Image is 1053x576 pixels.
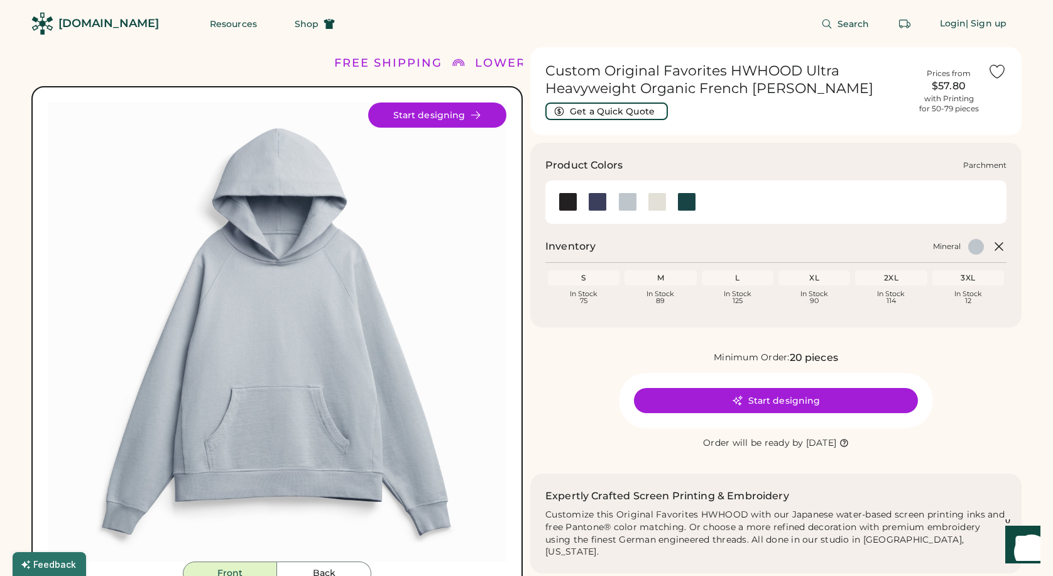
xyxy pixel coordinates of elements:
[919,94,979,114] div: with Printing for 50-79 pieces
[714,352,790,364] div: Minimum Order:
[58,16,159,31] div: [DOMAIN_NAME]
[627,273,694,283] div: M
[927,69,971,79] div: Prices from
[806,437,837,450] div: [DATE]
[627,291,694,304] div: In Stock 89
[963,160,1007,170] div: Parchment
[781,273,848,283] div: XL
[550,291,617,304] div: In Stock 75
[545,102,668,120] button: Get a Quick Quote
[858,273,924,283] div: 2XL
[545,62,910,97] h1: Custom Original Favorites HWHOOD Ultra Heavyweight Organic French [PERSON_NAME]
[280,11,350,36] button: Shop
[634,388,918,413] button: Start designing
[334,55,442,72] div: FREE SHIPPING
[935,273,1001,283] div: 3XL
[545,239,596,254] h2: Inventory
[806,11,885,36] button: Search
[704,291,771,304] div: In Stock 125
[837,19,870,28] span: Search
[31,13,53,35] img: Rendered Logo - Screens
[704,273,771,283] div: L
[48,102,506,562] img: HWHOOD - Mineral Front Image
[368,102,506,128] button: Start designing
[195,11,272,36] button: Resources
[935,291,1001,304] div: In Stock 12
[917,79,980,94] div: $57.80
[545,158,623,173] h3: Product Colors
[781,291,848,304] div: In Stock 90
[545,489,789,504] h2: Expertly Crafted Screen Printing & Embroidery
[933,241,961,252] div: Mineral
[858,291,924,304] div: In Stock 114
[993,519,1047,573] iframe: Front Chat
[48,102,506,562] div: HWHOOD Style Image
[966,18,1007,30] div: | Sign up
[475,55,602,72] div: LOWER 48 STATES
[703,437,804,450] div: Order will be ready by
[892,11,917,36] button: Retrieve an order
[550,273,617,283] div: S
[790,350,838,365] div: 20 pieces
[940,18,966,30] div: Login
[545,509,1007,559] div: Customize this Original Favorites HWHOOD with our Japanese water-based screen printing inks and f...
[295,19,319,28] span: Shop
